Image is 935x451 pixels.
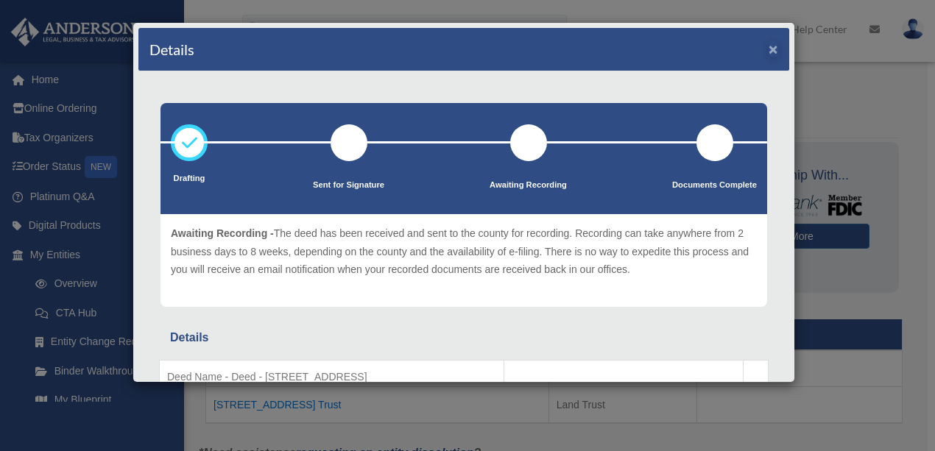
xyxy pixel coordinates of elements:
p: Documents Complete [672,178,757,193]
p: Awaiting Recording [490,178,567,193]
p: Deed Name - Deed - [STREET_ADDRESS] [167,368,496,386]
div: Details [170,327,758,348]
p: Sent for Signature [313,178,384,193]
h4: Details [149,39,194,60]
p: The deed has been received and sent to the county for recording. Recording can take anywhere from... [171,224,757,279]
button: × [769,41,778,57]
p: Drafting [171,171,208,186]
span: Awaiting Recording - [171,227,274,239]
